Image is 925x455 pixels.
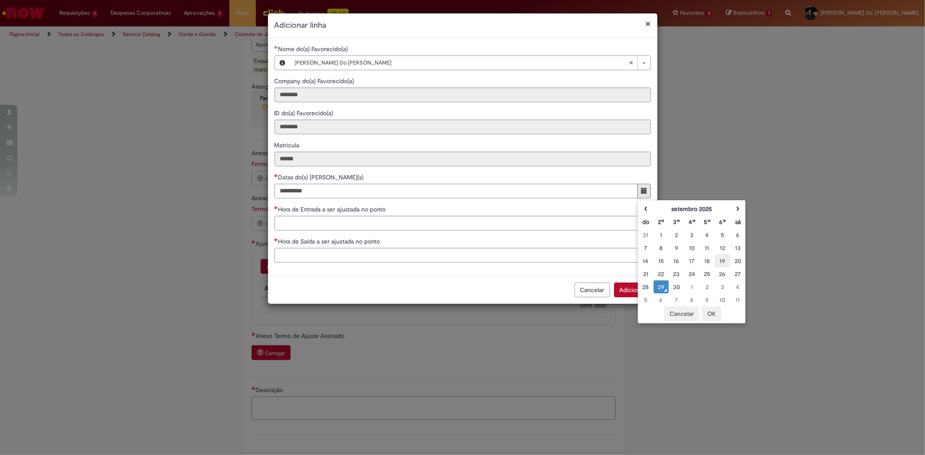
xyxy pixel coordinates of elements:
[646,19,651,28] button: Fechar modal
[732,257,743,265] div: 20 September 2025 Saturday
[278,45,350,53] span: Necessários - Nome do(a) Favorecido(a)
[640,270,651,278] div: 21 September 2025 Sunday
[640,244,651,252] div: 07 September 2025 Sunday
[702,257,713,265] div: 18 September 2025 Thursday
[656,296,667,304] div: 06 October 2025 Monday
[640,257,651,265] div: 14 September 2025 Sunday
[686,283,697,291] div: 01 October 2025 Wednesday
[275,184,638,198] input: Datas do(s) Ajuste(s)
[702,306,722,321] button: OK
[732,270,743,278] div: 27 September 2025 Saturday
[624,56,637,70] abbr: Limpar campo Nome do(a) Favorecido(a)
[275,109,335,117] span: Somente leitura - ID do(a) Favorecido(a)
[656,257,667,265] div: 15 September 2025 Monday
[275,141,301,149] span: Somente leitura - Matrícula
[671,257,682,265] div: 16 September 2025 Tuesday
[686,296,697,304] div: 08 October 2025 Wednesday
[732,296,743,304] div: 11 October 2025 Saturday
[275,152,651,166] input: Matrícula
[640,296,651,304] div: 05 October 2025 Sunday
[717,283,728,291] div: 03 October 2025 Friday
[702,244,713,252] div: 11 September 2025 Thursday
[656,231,667,239] div: 01 September 2025 Monday
[275,88,651,102] input: Company do(a) Favorecido(a)
[295,56,629,70] span: [PERSON_NAME] Do [PERSON_NAME]
[656,270,667,278] div: 22 September 2025 Monday
[732,283,743,291] div: 04 October 2025 Saturday
[656,283,667,291] div: O seletor de data foi aberto.29 September 2025 Monday
[717,270,728,278] div: 26 September 2025 Friday
[717,231,728,239] div: 05 September 2025 Friday
[702,283,713,291] div: 02 October 2025 Thursday
[671,296,682,304] div: 07 October 2025 Tuesday
[686,257,697,265] div: 17 September 2025 Wednesday
[638,215,653,228] th: Domingo
[730,202,745,215] th: Próximo mês
[275,56,291,70] button: Nome do(a) Favorecido(a), Visualizar este registro Josue Crispim Do Nascimento
[278,173,366,181] span: Datas do(s) [PERSON_NAME](s)
[715,215,730,228] th: Sexta-feira
[664,306,699,321] button: Cancelar
[730,215,745,228] th: Sábado
[669,215,684,228] th: Terça-feira
[275,120,651,134] input: ID do(a) Favorecido(a)
[275,206,278,209] span: Necessários
[656,244,667,252] div: 08 September 2025 Monday
[732,244,743,252] div: 13 September 2025 Saturday
[291,56,650,70] a: [PERSON_NAME] Do [PERSON_NAME]Limpar campo Nome do(a) Favorecido(a)
[671,270,682,278] div: 23 September 2025 Tuesday
[275,20,651,31] h2: Adicionar linha
[275,238,278,241] span: Necessários
[684,215,699,228] th: Quarta-feira
[702,296,713,304] div: 09 October 2025 Thursday
[275,174,278,177] span: Necessários
[686,231,697,239] div: 03 September 2025 Wednesday
[702,231,713,239] div: 04 September 2025 Thursday
[671,244,682,252] div: 09 September 2025 Tuesday
[278,205,388,213] span: Hora de Entrada a ser ajustada no ponto
[702,270,713,278] div: 25 September 2025 Thursday
[717,244,728,252] div: 12 September 2025 Friday
[275,216,651,231] input: Hora de Entrada a ser ajustada no ponto
[671,231,682,239] div: 02 September 2025 Tuesday
[637,200,746,324] div: Escolher data
[732,231,743,239] div: 06 September 2025 Saturday
[654,202,730,215] th: setembro 2025. Alternar mês
[614,283,651,297] button: Adicionar
[686,270,697,278] div: 24 September 2025 Wednesday
[575,283,610,297] button: Cancelar
[275,45,278,49] span: Obrigatório Preenchido
[717,296,728,304] div: 10 October 2025 Friday
[275,77,356,85] span: Somente leitura - Company do(a) Favorecido(a)
[717,257,728,265] div: 19 September 2025 Friday
[275,248,651,263] input: Hora de Saída a ser ajustada no ponto
[671,283,682,291] div: 30 September 2025 Tuesday
[638,202,653,215] th: Mês anterior
[640,231,651,239] div: 31 August 2025 Sunday
[637,184,651,198] button: Mostrar calendário para Datas do(s) Ajuste(s)
[699,215,715,228] th: Quinta-feira
[640,283,651,291] div: 28 September 2025 Sunday
[654,215,669,228] th: Segunda-feira
[278,237,382,245] span: Hora de Saída a ser ajustada no ponto
[686,244,697,252] div: 10 September 2025 Wednesday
